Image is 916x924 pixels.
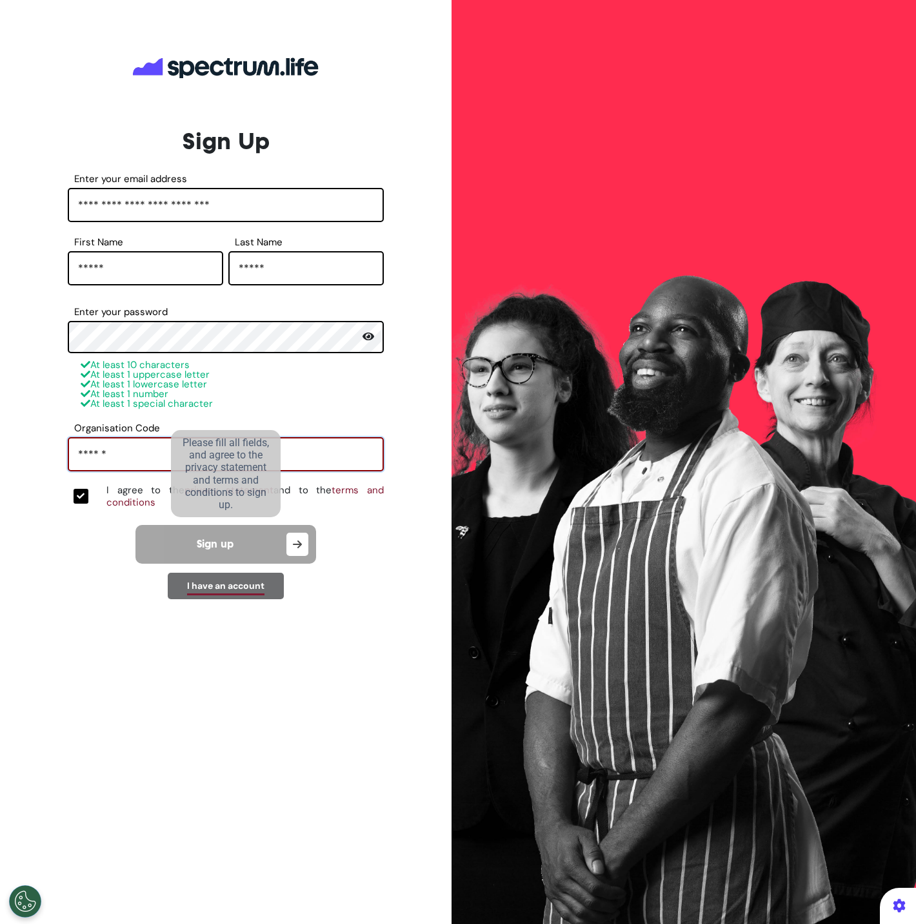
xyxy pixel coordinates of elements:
[68,175,384,183] label: Enter your email address
[68,124,384,159] div: Sign Up
[135,525,316,564] button: Sign up
[106,484,384,509] div: I agree to the and to the
[81,397,213,410] span: At least 1 special character
[81,368,210,381] span: At least 1 uppercase letter
[68,238,223,246] label: First Name
[9,885,41,918] button: Open Preferences
[81,387,168,400] span: At least 1 number
[106,484,384,509] a: terms and conditions
[68,424,384,432] label: Organisation Code
[68,308,384,316] label: Enter your password
[171,430,281,517] div: Please fill all fields, and agree to the privacy statement and terms and conditions to sign up.
[81,358,190,371] span: At least 10 characters
[81,378,207,391] span: At least 1 lowercase letter
[197,539,234,549] span: Sign up
[228,238,384,246] label: Last Name
[129,47,323,88] img: company logo
[187,580,264,595] a: I have an account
